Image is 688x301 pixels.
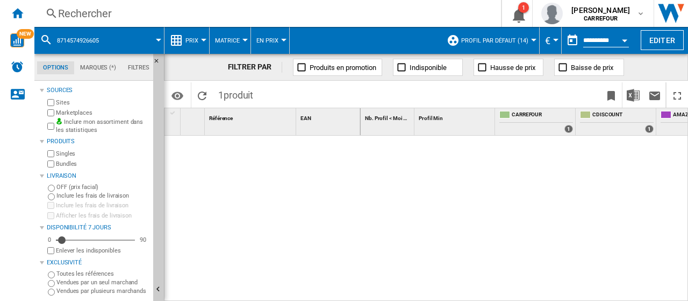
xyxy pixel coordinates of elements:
span: Baisse de prix [571,64,613,72]
button: Télécharger au format Excel [622,82,644,108]
label: Sites [56,99,149,107]
span: produit [224,89,253,101]
div: 8714574926605 [40,27,159,54]
input: OFF (prix facial) [48,185,55,192]
span: Indisponible [410,64,447,72]
div: EAN Sort None [298,108,360,125]
button: Open calendar [615,29,634,48]
span: 1 [213,82,259,105]
md-slider: Disponibilité [56,235,135,246]
label: Marketplaces [56,109,149,117]
div: Sort None [207,108,296,125]
md-tab-item: Filtres [122,61,155,74]
label: Inclure mon assortiment dans les statistiques [56,118,149,135]
button: Options [167,86,188,105]
div: 1 [518,2,529,13]
div: CDISCOUNT 1 offers sold by CDISCOUNT [578,108,656,135]
div: Référence Sort None [207,108,296,125]
span: Hausse de prix [490,64,535,72]
md-tab-item: Options [37,61,74,74]
div: Sources [47,86,149,95]
span: 8714574926605 [57,37,99,44]
div: Profil Min Sort None [417,108,494,125]
div: Nb. Profil < Moi Sort None [363,108,414,125]
button: md-calendar [562,30,583,51]
button: Editer [641,30,684,50]
div: Disponibilité 7 Jours [47,223,149,232]
span: Produits en promotion [310,64,376,72]
input: Vendues par plusieurs marchands [48,289,55,296]
div: CARREFOUR 1 offers sold by CARREFOUR [497,108,575,135]
button: Matrice [215,27,245,54]
span: En Prix [256,37,278,44]
input: Inclure les frais de livraison [47,202,54,209]
div: Livraison [47,172,149,180]
label: Inclure les frais de livraison [56,192,149,200]
label: OFF (prix facial) [56,183,149,191]
div: 1 offers sold by CDISCOUNT [645,125,654,133]
button: Masquer [153,54,166,73]
div: Profil par défaut (14) [447,27,534,54]
input: Marketplaces [47,109,54,116]
div: Sort None [417,108,494,125]
span: EAN [300,115,311,121]
img: mysite-bg-18x18.png [56,118,62,124]
b: CARREFOUR [584,15,618,22]
span: Nb. Profil < Moi [365,115,402,121]
span: CDISCOUNT [592,111,654,120]
input: Afficher les frais de livraison [47,247,54,254]
button: Prix [185,27,204,54]
div: Produits [47,137,149,146]
button: Baisse de prix [554,59,624,76]
button: Hausse de prix [474,59,543,76]
span: Référence [209,115,233,121]
div: Rechercher [58,6,473,21]
button: En Prix [256,27,284,54]
img: wise-card.svg [10,33,24,47]
div: Prix [170,27,204,54]
input: Bundles [47,160,54,167]
span: Profil Min [419,115,443,121]
span: Profil par défaut (14) [461,37,528,44]
button: Indisponible [393,59,463,76]
button: Profil par défaut (14) [461,27,534,54]
input: Toutes les références [48,271,55,278]
label: Afficher les frais de livraison [56,212,149,220]
span: CARREFOUR [512,111,573,120]
div: Sort None [298,108,360,125]
div: 0 [45,236,54,244]
button: Plein écran [666,82,688,108]
div: 1 offers sold by CARREFOUR [564,125,573,133]
span: Matrice [215,37,240,44]
img: excel-24x24.png [627,89,640,102]
button: Envoyer ce rapport par email [644,82,665,108]
input: Inclure mon assortiment dans les statistiques [47,120,54,133]
label: Vendues par un seul marchand [56,278,149,286]
span: Prix [185,37,198,44]
div: Exclusivité [47,258,149,267]
div: FILTRER PAR [228,62,283,73]
input: Inclure les frais de livraison [48,193,55,200]
label: Inclure les frais de livraison [56,201,149,209]
div: Sort None [183,108,204,125]
label: Enlever les indisponibles [56,247,149,255]
label: Toutes les références [56,270,149,278]
input: Singles [47,150,54,157]
input: Sites [47,99,54,106]
label: Vendues par plusieurs marchands [56,287,149,295]
label: Singles [56,150,149,158]
span: € [545,35,550,46]
input: Vendues par un seul marchand [48,280,55,287]
img: profile.jpg [541,3,563,24]
input: Afficher les frais de livraison [47,212,54,219]
div: Sort None [363,108,414,125]
button: 8714574926605 [57,27,110,54]
span: [PERSON_NAME] [571,5,630,16]
button: Créer un favoris [600,82,622,108]
md-menu: Currency [540,27,562,54]
button: € [545,27,556,54]
img: alerts-logo.svg [11,60,24,73]
md-tab-item: Marques (*) [74,61,122,74]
